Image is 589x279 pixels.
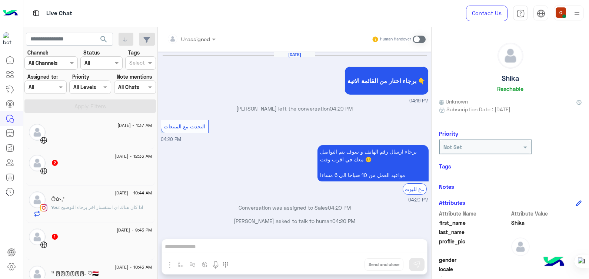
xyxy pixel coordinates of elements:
[46,9,72,19] p: Live Chat
[439,98,468,105] span: Unknown
[330,105,353,112] span: 04:20 PM
[328,204,351,211] span: 04:20 PM
[511,210,582,217] span: Attribute Value
[439,228,510,236] span: last_name
[29,155,46,171] img: defaultAdmin.png
[511,219,582,227] span: Shika
[161,217,429,225] p: [PERSON_NAME] asked to talk to human
[439,183,454,190] h6: Notes
[99,35,108,44] span: search
[3,32,16,46] img: 114004088273201
[40,241,47,249] img: WebChat
[29,229,46,245] img: defaultAdmin.png
[95,33,113,49] button: search
[572,9,582,18] img: profile
[40,167,47,175] img: WebChat
[51,270,99,277] h5: ¹² ⋆⃝𝑵𝑨𝑺𝑹ـ ♡🇾🇪
[115,153,152,160] span: [DATE] - 12:33 AM
[40,204,47,211] img: Instagram
[164,123,205,129] span: التحدث مع المبيعات
[516,9,525,18] img: tab
[317,145,429,181] p: 2/9/2025, 4:20 PM
[161,137,181,142] span: 04:20 PM
[59,204,143,210] span: اذا كان هناك اي استفسار اخر برجاء التوضيح
[115,190,152,196] span: [DATE] - 10:44 AM
[40,137,47,144] img: WebChat
[115,264,152,270] span: [DATE] - 10:43 AM
[541,249,567,275] img: hulul-logo.png
[439,219,510,227] span: first_name
[365,258,403,271] button: Send and close
[117,73,152,81] label: Note mentions
[446,105,510,113] span: Subscription Date : [DATE]
[409,98,429,105] span: 04:19 PM
[347,77,425,84] span: برجاء اختار من القائمة الاتية 👇
[511,265,582,273] span: null
[51,204,59,210] span: You
[31,9,41,18] img: tab
[29,191,46,208] img: defaultAdmin.png
[502,74,519,83] h5: Shika
[511,237,530,256] img: defaultAdmin.png
[439,163,582,170] h6: Tags
[117,227,152,233] span: [DATE] - 9:43 PM
[497,85,523,92] h6: Reachable
[380,36,411,42] small: Human Handover
[274,52,315,57] h6: [DATE]
[511,256,582,264] span: null
[29,124,46,141] img: defaultAdmin.png
[439,256,510,264] span: gender
[498,43,523,68] img: defaultAdmin.png
[51,196,64,203] h5: ੈ✩‧₊˚
[537,9,545,18] img: tab
[161,204,429,211] p: Conversation was assigned to Sales
[128,49,140,56] label: Tags
[439,199,465,206] h6: Attributes
[27,73,58,81] label: Assigned to:
[439,237,510,255] span: profile_pic
[403,183,427,195] div: الرجوع للبوت
[439,130,458,137] h6: Priority
[117,122,152,129] span: [DATE] - 1:37 AM
[24,99,156,113] button: Apply Filters
[408,197,429,204] span: 04:20 PM
[83,49,100,56] label: Status
[27,49,48,56] label: Channel:
[439,265,510,273] span: locale
[332,218,355,224] span: 04:20 PM
[52,160,58,166] span: 2
[3,6,18,21] img: Logo
[466,6,508,21] a: Contact Us
[161,105,429,112] p: [PERSON_NAME] left the conversation
[513,6,528,21] a: tab
[128,59,145,68] div: Select
[52,234,58,240] span: 1
[439,210,510,217] span: Attribute Name
[72,73,89,81] label: Priority
[556,7,566,18] img: userImage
